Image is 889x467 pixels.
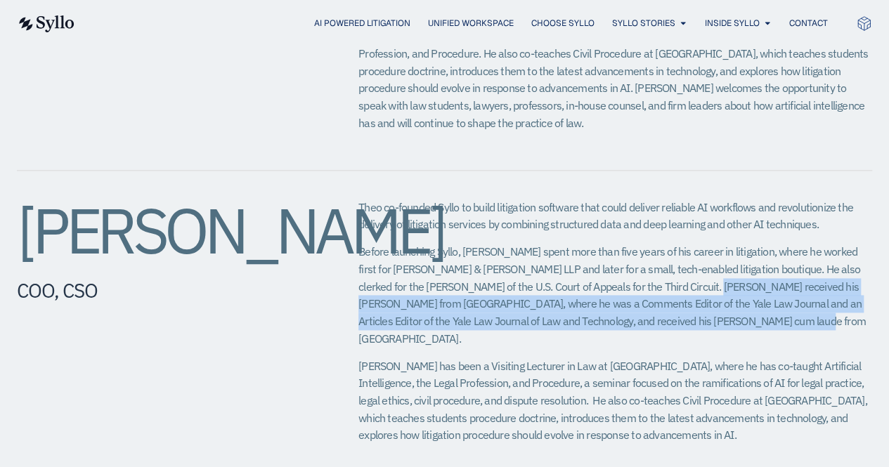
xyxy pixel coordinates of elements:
[103,17,828,30] nav: Menu
[612,17,675,29] a: Syllo Stories
[17,279,302,303] h5: COO, CSO
[103,17,828,30] div: Menu Toggle
[17,15,74,32] img: syllo
[789,17,828,29] a: Contact
[358,359,867,442] span: [PERSON_NAME] has been a Visiting Lecturer in Law at [GEOGRAPHIC_DATA], where he has co-taught Ar...
[314,17,410,29] a: AI Powered Litigation
[358,244,866,345] span: Before launching Syllo, [PERSON_NAME] spent more than five years of his career in litigation, whe...
[17,199,302,262] h2: [PERSON_NAME]​
[531,17,595,29] a: Choose Syllo
[428,17,514,29] a: Unified Workspace
[358,200,853,232] span: Theo co-founded Syllo to build litigation software that could deliver reliable AI workflows and r...
[705,17,760,29] a: Inside Syllo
